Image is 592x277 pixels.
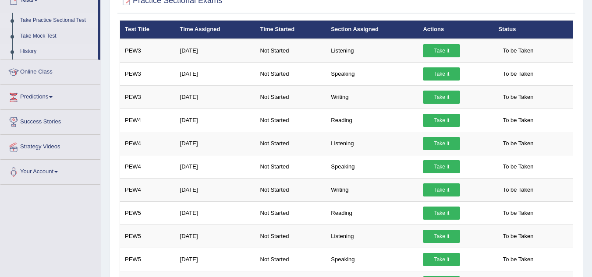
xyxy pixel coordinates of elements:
a: Predictions [0,85,100,107]
td: [DATE] [175,155,255,178]
a: History [16,44,98,60]
th: Section Assigned [326,21,418,39]
a: Take it [423,137,460,150]
a: Online Class [0,60,100,82]
span: To be Taken [499,137,538,150]
td: Listening [326,224,418,248]
td: Not Started [255,62,326,85]
td: [DATE] [175,224,255,248]
td: PEW3 [120,85,175,109]
span: To be Taken [499,114,538,127]
td: Not Started [255,109,326,132]
td: Not Started [255,132,326,155]
td: Not Started [255,85,326,109]
td: Writing [326,85,418,109]
td: Not Started [255,201,326,224]
a: Strategy Videos [0,135,100,157]
td: PEW4 [120,132,175,155]
td: [DATE] [175,201,255,224]
td: [DATE] [175,62,255,85]
span: To be Taken [499,160,538,173]
span: To be Taken [499,253,538,266]
span: To be Taken [499,207,538,220]
th: Actions [418,21,493,39]
a: Take it [423,114,460,127]
td: PEW5 [120,248,175,271]
td: [DATE] [175,85,255,109]
a: Your Account [0,160,100,182]
td: Listening [326,132,418,155]
th: Time Assigned [175,21,255,39]
td: PEW3 [120,39,175,63]
td: Speaking [326,155,418,178]
td: Speaking [326,62,418,85]
a: Take it [423,207,460,220]
td: Reading [326,109,418,132]
a: Take it [423,91,460,104]
a: Take it [423,230,460,243]
td: PEW3 [120,62,175,85]
td: Listening [326,39,418,63]
td: Not Started [255,178,326,201]
td: [DATE] [175,109,255,132]
th: Status [494,21,573,39]
td: Not Started [255,155,326,178]
td: [DATE] [175,132,255,155]
a: Take it [423,183,460,196]
span: To be Taken [499,230,538,243]
td: Not Started [255,39,326,63]
td: [DATE] [175,248,255,271]
a: Take Mock Test [16,28,98,44]
td: Not Started [255,224,326,248]
td: Speaking [326,248,418,271]
a: Take it [423,253,460,266]
a: Take it [423,160,460,173]
th: Test Title [120,21,175,39]
a: Take Practice Sectional Test [16,13,98,28]
td: Reading [326,201,418,224]
td: PEW5 [120,201,175,224]
td: PEW4 [120,178,175,201]
a: Take it [423,67,460,81]
td: [DATE] [175,178,255,201]
td: PEW5 [120,224,175,248]
td: [DATE] [175,39,255,63]
a: Take it [423,44,460,57]
span: To be Taken [499,91,538,104]
span: To be Taken [499,44,538,57]
td: Writing [326,178,418,201]
span: To be Taken [499,183,538,196]
th: Time Started [255,21,326,39]
a: Success Stories [0,110,100,132]
td: Not Started [255,248,326,271]
td: PEW4 [120,155,175,178]
span: To be Taken [499,67,538,81]
td: PEW4 [120,109,175,132]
